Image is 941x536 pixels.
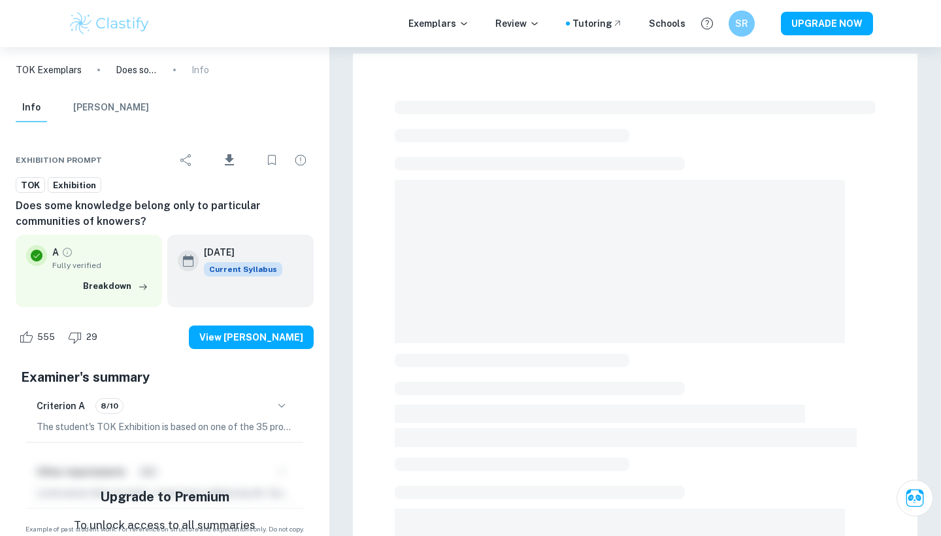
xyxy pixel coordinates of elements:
[204,245,272,260] h6: [DATE]
[30,331,62,344] span: 555
[16,177,45,193] a: TOK
[897,480,933,516] button: Ask Clai
[191,63,209,77] p: Info
[37,399,85,413] h6: Criterion A
[80,276,152,296] button: Breakdown
[259,147,285,173] div: Bookmark
[74,517,256,534] p: To unlock access to all summaries
[408,16,469,31] p: Exemplars
[204,262,282,276] span: Current Syllabus
[52,245,59,260] p: A
[65,327,105,348] div: Dislike
[52,260,152,271] span: Fully verified
[21,367,308,387] h5: Examiner's summary
[96,400,123,412] span: 8/10
[68,10,151,37] img: Clastify logo
[204,262,282,276] div: This exemplar is based on the current syllabus. Feel free to refer to it for inspiration/ideas wh...
[16,93,47,122] button: Info
[48,179,101,192] span: Exhibition
[173,147,199,173] div: Share
[202,143,256,177] div: Download
[79,331,105,344] span: 29
[16,154,102,166] span: Exhibition Prompt
[649,16,685,31] a: Schools
[189,326,314,349] button: View [PERSON_NAME]
[73,93,149,122] button: [PERSON_NAME]
[781,12,873,35] button: UPGRADE NOW
[735,16,750,31] h6: SR
[61,246,73,258] a: Grade fully verified
[696,12,718,35] button: Help and Feedback
[16,524,314,534] span: Example of past student work. For reference on structure and expectations only. Do not copy.
[572,16,623,31] a: Tutoring
[16,198,314,229] h6: Does some knowledge belong only to particular communities of knowers?
[16,327,62,348] div: Like
[48,177,101,193] a: Exhibition
[288,147,314,173] div: Report issue
[16,63,82,77] a: TOK Exemplars
[116,63,157,77] p: Does some knowledge belong only to particular communities of knowers?
[16,179,44,192] span: TOK
[37,420,293,434] p: The student's TOK Exhibition is based on one of the 35 prompts provided by the IB, and it clearly...
[100,487,229,507] h5: Upgrade to Premium
[495,16,540,31] p: Review
[729,10,755,37] button: SR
